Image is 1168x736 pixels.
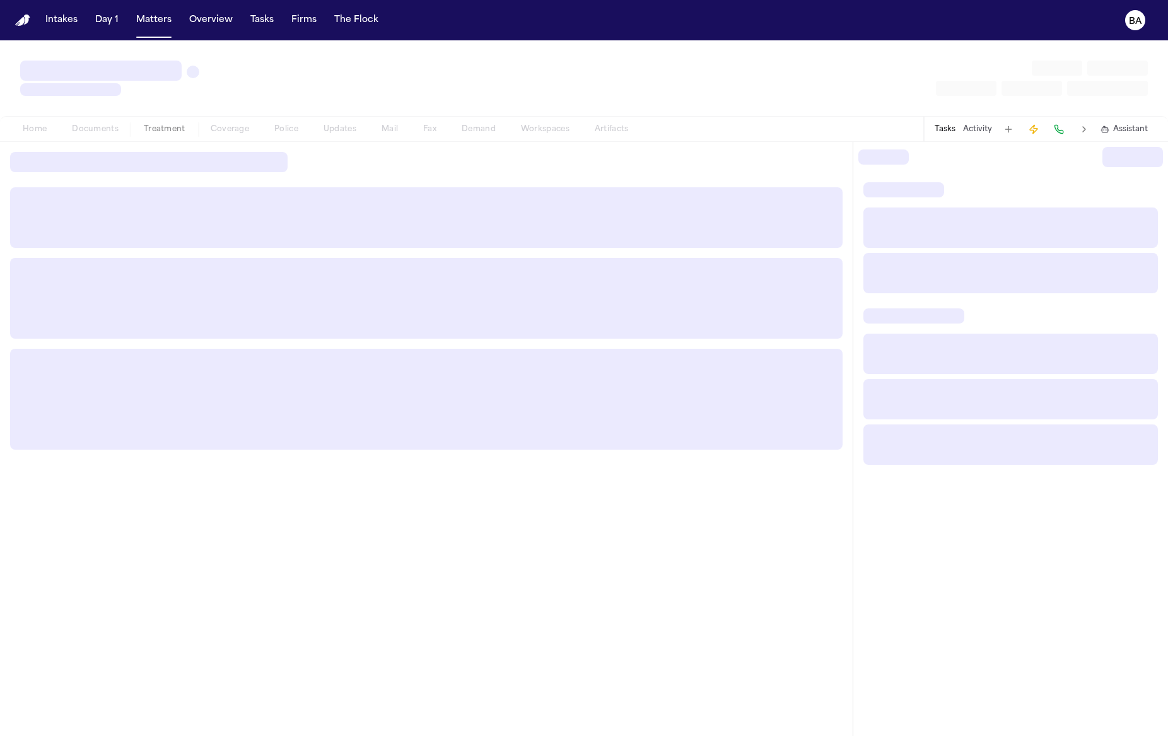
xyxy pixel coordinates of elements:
button: Firms [286,9,322,32]
button: Tasks [245,9,279,32]
button: The Flock [329,9,383,32]
button: Day 1 [90,9,124,32]
button: Matters [131,9,177,32]
text: BA [1129,17,1142,26]
img: Finch Logo [15,15,30,26]
button: Overview [184,9,238,32]
button: Add Task [1000,120,1017,138]
span: Assistant [1113,124,1148,134]
a: Home [15,15,30,26]
button: Assistant [1101,124,1148,134]
button: Make a Call [1050,120,1068,138]
button: Create Immediate Task [1025,120,1042,138]
button: Intakes [40,9,83,32]
button: Activity [963,124,992,134]
button: Tasks [935,124,955,134]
